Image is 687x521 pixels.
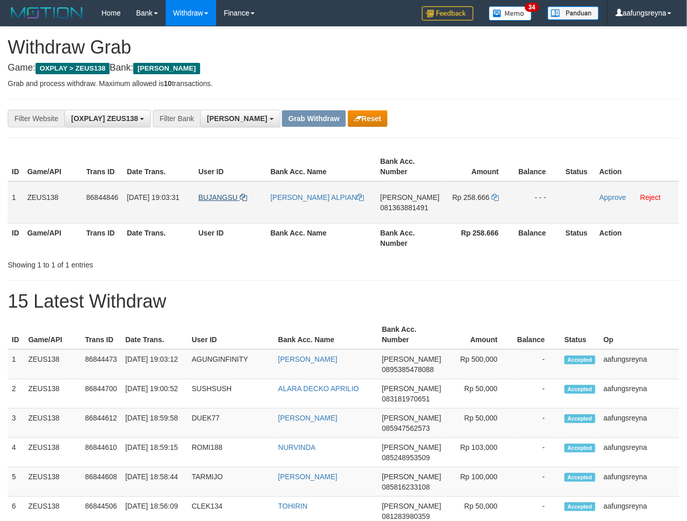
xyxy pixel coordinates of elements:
span: Copy 085248953509 to clipboard [382,453,430,462]
th: Status [561,152,595,181]
span: Copy 085816233108 to clipboard [382,483,430,491]
td: [DATE] 18:59:15 [121,438,188,467]
img: Feedback.jpg [422,6,473,21]
a: Copy 258666 to clipboard [491,193,499,201]
button: [OXPLAY] ZEUS138 [64,110,151,127]
th: User ID [188,320,274,349]
th: Rp 258.666 [444,223,514,253]
div: Showing 1 to 1 of 1 entries [8,256,278,270]
a: [PERSON_NAME] [278,355,338,363]
span: Copy 085947562573 to clipboard [382,424,430,432]
span: Accepted [565,385,595,394]
td: aafungsreyna [600,467,679,497]
td: 1 [8,181,23,224]
span: [DATE] 19:03:31 [127,193,180,201]
p: Grab and process withdraw. Maximum allowed is transactions. [8,78,679,89]
th: ID [8,223,23,253]
td: 4 [8,438,24,467]
img: MOTION_logo.png [8,5,86,21]
td: - [513,467,560,497]
th: Game/API [24,320,81,349]
button: Grab Withdraw [282,110,345,127]
td: Rp 103,000 [445,438,513,467]
td: ZEUS138 [24,467,81,497]
th: Op [600,320,679,349]
span: Accepted [565,414,595,423]
td: Rp 50,000 [445,409,513,438]
td: TARMIJO [188,467,274,497]
td: ZEUS138 [24,438,81,467]
td: 86844612 [81,409,121,438]
span: [PERSON_NAME] [382,502,441,510]
a: ALARA DECKO APRILIO [278,384,359,393]
th: Game/API [23,152,82,181]
td: [DATE] 19:00:52 [121,379,188,409]
th: Date Trans. [123,223,195,253]
td: - [513,438,560,467]
span: [PERSON_NAME] [382,414,441,422]
td: - [513,349,560,379]
span: [PERSON_NAME] [382,384,441,393]
th: Bank Acc. Number [378,320,445,349]
a: Approve [600,193,626,201]
th: ID [8,152,23,181]
th: User ID [195,223,267,253]
td: - [513,379,560,409]
span: BUJANGSU [199,193,238,201]
td: SUSHSUSH [188,379,274,409]
th: Trans ID [81,320,121,349]
td: Rp 100,000 [445,467,513,497]
td: 86844608 [81,467,121,497]
th: Balance [513,320,560,349]
a: [PERSON_NAME] [278,473,338,481]
a: [PERSON_NAME] ALPIAN [271,193,364,201]
span: Accepted [565,473,595,482]
td: 1 [8,349,24,379]
th: Trans ID [82,152,123,181]
div: Filter Bank [153,110,200,127]
th: Date Trans. [123,152,195,181]
span: [PERSON_NAME] [380,193,439,201]
span: [PERSON_NAME] [382,443,441,451]
span: OXPLAY > ZEUS138 [36,63,110,74]
strong: 10 [164,79,172,88]
td: ZEUS138 [23,181,82,224]
td: 3 [8,409,24,438]
td: Rp 50,000 [445,379,513,409]
a: BUJANGSU [199,193,247,201]
img: panduan.png [548,6,599,20]
td: aafungsreyna [600,349,679,379]
img: Button%20Memo.svg [489,6,532,21]
a: Reject [640,193,661,201]
td: DUEK77 [188,409,274,438]
th: ID [8,320,24,349]
th: Trans ID [82,223,123,253]
th: User ID [195,152,267,181]
th: Action [595,223,679,253]
th: Bank Acc. Name [274,320,378,349]
th: Balance [514,223,561,253]
td: [DATE] 19:03:12 [121,349,188,379]
th: Bank Acc. Name [267,152,377,181]
td: aafungsreyna [600,379,679,409]
a: TOHIRIN [278,502,308,510]
th: Bank Acc. Number [376,223,444,253]
span: Accepted [565,356,595,364]
span: Copy 083181970651 to clipboard [382,395,430,403]
span: [PERSON_NAME] [382,473,441,481]
button: Reset [348,110,387,127]
td: [DATE] 18:59:58 [121,409,188,438]
td: ZEUS138 [24,379,81,409]
td: aafungsreyna [600,409,679,438]
td: - [513,409,560,438]
span: Accepted [565,444,595,452]
h4: Game: Bank: [8,63,679,73]
span: Copy 081283980359 to clipboard [382,512,430,520]
span: Rp 258.666 [452,193,489,201]
span: Copy 0895385478088 to clipboard [382,365,434,374]
span: 34 [525,3,539,12]
td: ZEUS138 [24,349,81,379]
th: Status [560,320,600,349]
td: [DATE] 18:58:44 [121,467,188,497]
td: - - - [514,181,561,224]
